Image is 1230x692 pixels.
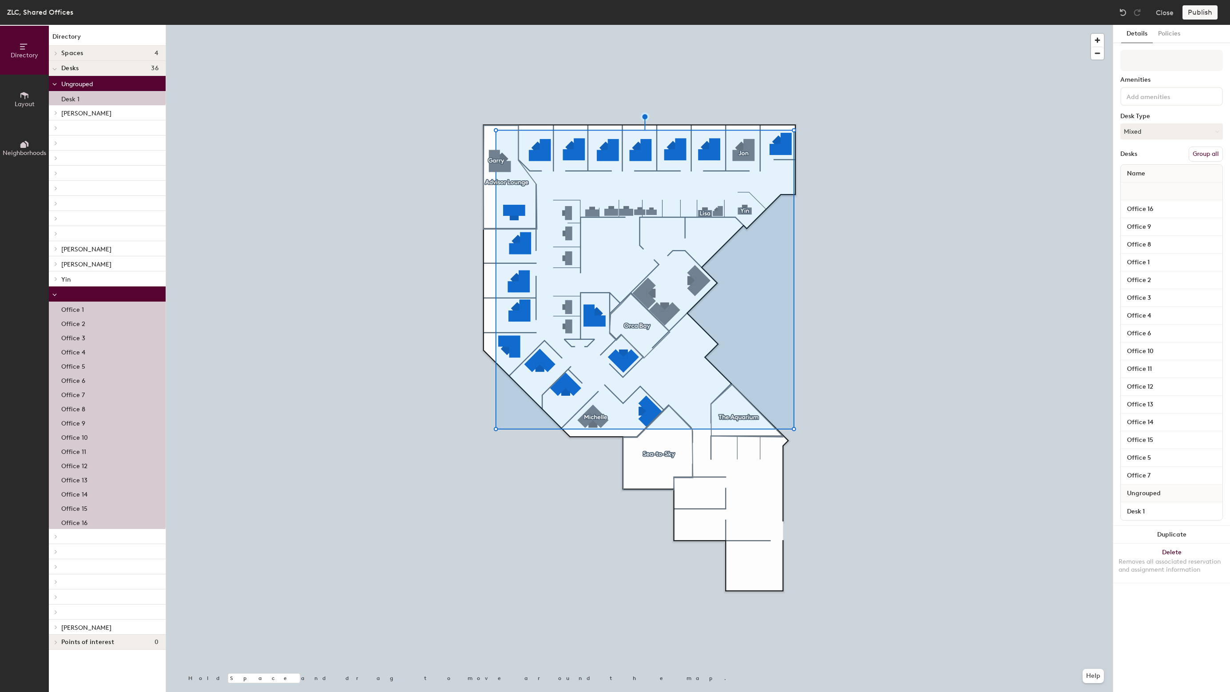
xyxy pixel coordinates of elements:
div: Removes all associated reservation and assignment information [1119,558,1225,574]
div: Amenities [1120,76,1223,84]
span: 36 [151,65,159,72]
h1: Directory [49,32,166,46]
span: Yin [61,276,71,283]
div: Desks [1120,151,1137,158]
input: Unnamed desk [1123,310,1221,322]
span: Directory [11,52,38,59]
p: Office 5 [61,360,85,370]
button: Help [1083,669,1104,683]
p: Office 6 [61,374,85,385]
span: Spaces [61,50,83,57]
span: 0 [155,639,159,646]
input: Unnamed desk [1123,256,1221,269]
input: Unnamed desk [1123,345,1221,358]
img: Redo [1133,8,1142,17]
span: [PERSON_NAME] [61,261,111,268]
button: Details [1121,25,1153,43]
span: Desks [61,65,79,72]
span: [PERSON_NAME] [61,110,111,117]
span: Layout [15,100,35,108]
span: [PERSON_NAME] [61,246,111,253]
div: ZLC, Shared Offices [7,7,73,18]
div: Desk Type [1120,113,1223,120]
span: Ungrouped [61,80,93,88]
input: Unnamed desk [1123,239,1221,251]
p: Office 4 [61,346,85,356]
p: Office 11 [61,445,86,456]
p: Office 12 [61,460,87,470]
p: Desk 1 [61,93,79,103]
button: Close [1156,5,1174,20]
p: Office 14 [61,488,87,498]
p: Office 10 [61,431,88,441]
input: Unnamed desk [1123,398,1221,411]
p: Office 3 [61,332,85,342]
button: DeleteRemoves all associated reservation and assignment information [1113,544,1230,583]
p: Office 8 [61,403,85,413]
button: Mixed [1120,123,1223,139]
p: Office 16 [61,517,87,527]
span: 4 [155,50,159,57]
input: Unnamed desk [1123,274,1221,286]
input: Unnamed desk [1123,505,1221,517]
button: Duplicate [1113,526,1230,544]
p: Office 2 [61,318,85,328]
input: Unnamed desk [1123,292,1221,304]
button: Policies [1153,25,1186,43]
p: Office 1 [61,303,84,314]
input: Unnamed desk [1123,381,1221,393]
span: Ungrouped [1123,485,1165,501]
p: Office 9 [61,417,85,427]
input: Unnamed desk [1123,221,1221,233]
img: Undo [1119,8,1127,17]
input: Unnamed desk [1123,452,1221,464]
input: Unnamed desk [1123,203,1221,215]
input: Unnamed desk [1123,327,1221,340]
span: [PERSON_NAME] [61,624,111,632]
input: Unnamed desk [1123,469,1221,482]
span: Neighborhoods [3,149,46,157]
input: Unnamed desk [1123,434,1221,446]
p: Office 7 [61,389,85,399]
input: Add amenities [1125,91,1205,101]
span: Points of interest [61,639,114,646]
input: Unnamed desk [1123,416,1221,429]
span: Name [1123,166,1150,182]
p: Office 15 [61,502,87,513]
button: Group all [1189,147,1223,162]
input: Unnamed desk [1123,363,1221,375]
p: Office 13 [61,474,87,484]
